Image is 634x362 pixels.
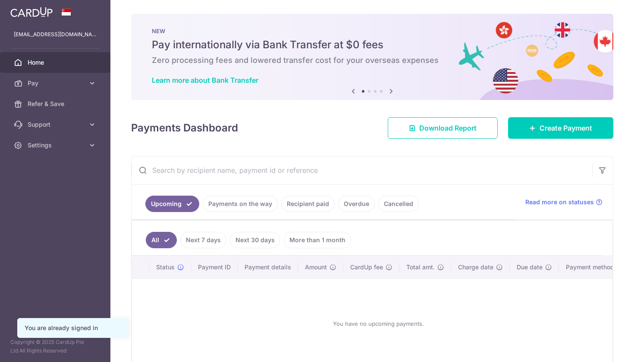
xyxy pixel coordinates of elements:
[419,123,477,133] span: Download Report
[28,58,85,67] span: Home
[540,123,592,133] span: Create Payment
[28,79,85,87] span: Pay
[230,232,280,248] a: Next 30 days
[152,28,593,34] p: NEW
[284,232,351,248] a: More than 1 month
[156,263,175,271] span: Status
[305,263,327,271] span: Amount
[338,196,375,212] a: Overdue
[152,76,258,84] a: Learn more about Bank Transfer
[458,263,493,271] span: Charge date
[132,156,592,184] input: Search by recipient name, payment id or reference
[238,256,298,278] th: Payment details
[525,198,603,206] a: Read more on statuses
[508,117,613,139] a: Create Payment
[406,263,435,271] span: Total amt.
[203,196,278,212] a: Payments on the way
[559,256,625,278] th: Payment method
[525,198,594,206] span: Read more on statuses
[350,263,383,271] span: CardUp fee
[142,286,614,362] div: You have no upcoming payments.
[25,324,120,332] div: You are already signed in
[131,120,238,136] h4: Payments Dashboard
[28,100,85,108] span: Refer & Save
[28,141,85,150] span: Settings
[131,14,613,100] img: Bank transfer banner
[145,196,199,212] a: Upcoming
[146,232,177,248] a: All
[517,263,543,271] span: Due date
[152,55,593,66] h6: Zero processing fees and lowered transfer cost for your overseas expenses
[388,117,498,139] a: Download Report
[10,7,53,17] img: CardUp
[152,38,593,52] h5: Pay internationally via Bank Transfer at $0 fees
[378,196,419,212] a: Cancelled
[191,256,238,278] th: Payment ID
[28,120,85,129] span: Support
[281,196,335,212] a: Recipient paid
[180,232,226,248] a: Next 7 days
[14,30,97,39] p: [EMAIL_ADDRESS][DOMAIN_NAME]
